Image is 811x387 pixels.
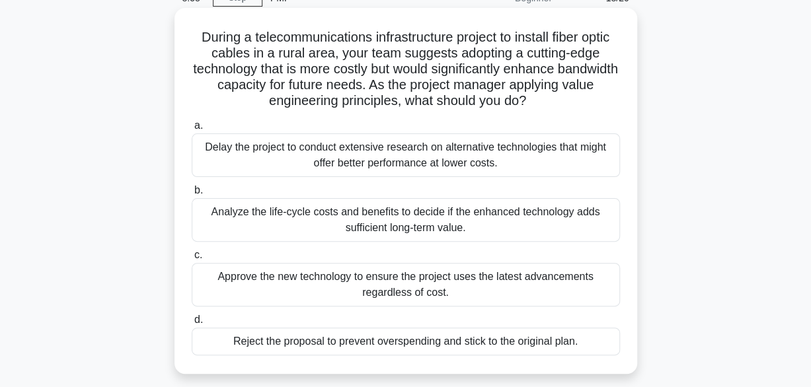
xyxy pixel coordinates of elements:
[192,263,620,306] div: Approve the new technology to ensure the project uses the latest advancements regardless of cost.
[194,120,203,131] span: a.
[194,184,203,195] span: b.
[192,133,620,177] div: Delay the project to conduct extensive research on alternative technologies that might offer bett...
[190,29,621,110] h5: During a telecommunications infrastructure project to install fiber optic cables in a rural area,...
[194,314,203,325] span: d.
[194,249,202,260] span: c.
[192,198,620,242] div: Analyze the life-cycle costs and benefits to decide if the enhanced technology adds sufficient lo...
[192,328,620,355] div: Reject the proposal to prevent overspending and stick to the original plan.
